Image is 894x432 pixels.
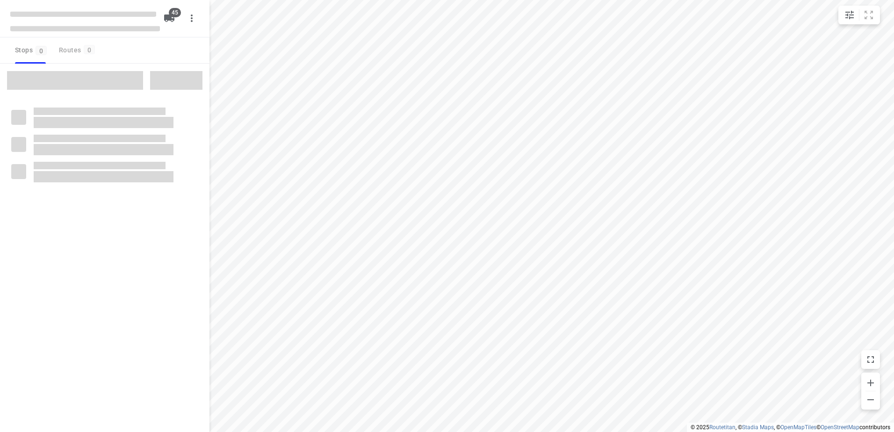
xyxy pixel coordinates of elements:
[838,6,880,24] div: small contained button group
[821,424,859,431] a: OpenStreetMap
[709,424,735,431] a: Routetitan
[840,6,859,24] button: Map settings
[742,424,774,431] a: Stadia Maps
[780,424,816,431] a: OpenMapTiles
[691,424,890,431] li: © 2025 , © , © © contributors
